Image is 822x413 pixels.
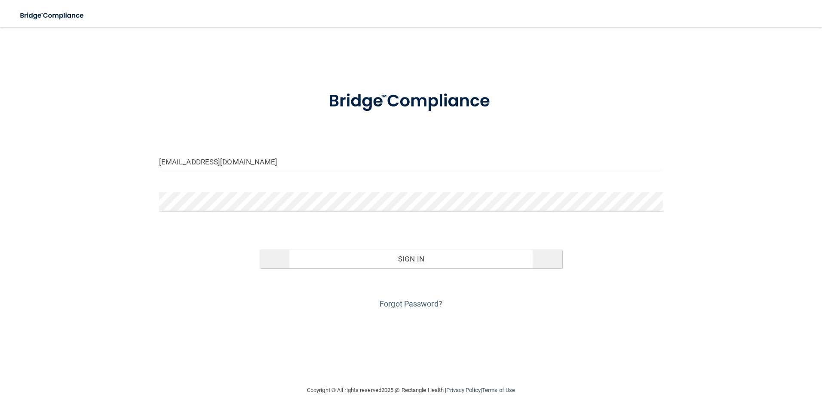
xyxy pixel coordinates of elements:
[159,152,663,171] input: Email
[482,387,515,393] a: Terms of Use
[260,249,562,268] button: Sign In
[311,79,511,124] img: bridge_compliance_login_screen.278c3ca4.svg
[13,7,92,24] img: bridge_compliance_login_screen.278c3ca4.svg
[254,377,568,404] div: Copyright © All rights reserved 2025 @ Rectangle Health | |
[380,299,442,308] a: Forgot Password?
[446,387,480,393] a: Privacy Policy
